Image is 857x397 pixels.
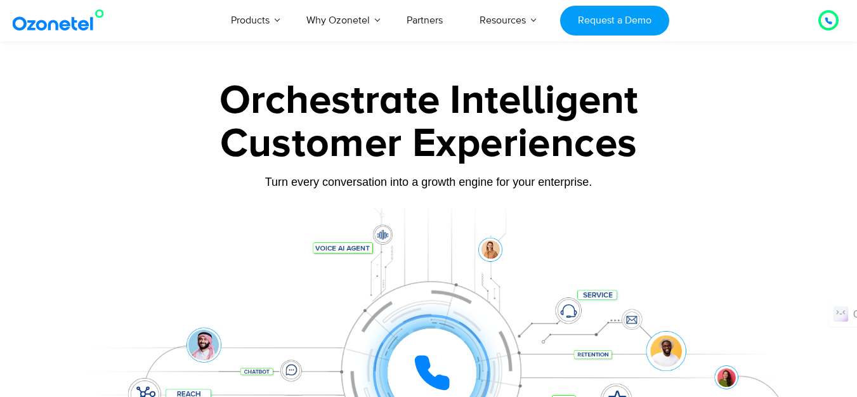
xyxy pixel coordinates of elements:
[32,114,825,174] div: Customer Experiences
[560,6,669,36] a: Request a Demo
[32,81,825,121] div: Orchestrate Intelligent
[32,175,825,189] div: Turn every conversation into a growth engine for your enterprise.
